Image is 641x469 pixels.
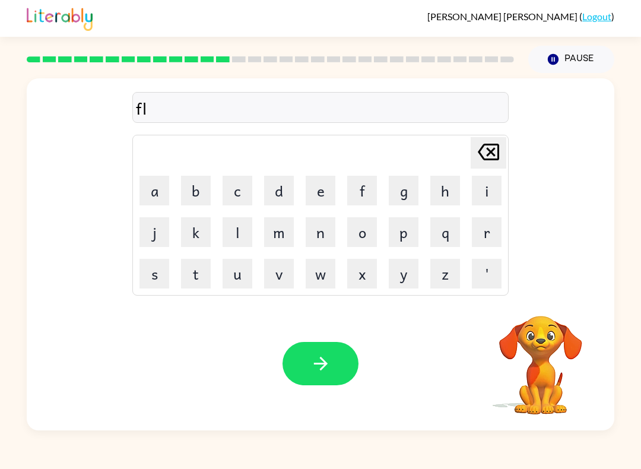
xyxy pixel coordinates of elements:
[181,259,211,289] button: t
[181,217,211,247] button: k
[139,259,169,289] button: s
[430,259,460,289] button: z
[427,11,579,22] span: [PERSON_NAME] [PERSON_NAME]
[223,176,252,205] button: c
[430,176,460,205] button: h
[306,259,335,289] button: w
[427,11,614,22] div: ( )
[347,259,377,289] button: x
[181,176,211,205] button: b
[389,217,418,247] button: p
[389,259,418,289] button: y
[264,259,294,289] button: v
[430,217,460,247] button: q
[27,5,93,31] img: Literably
[223,259,252,289] button: u
[139,176,169,205] button: a
[136,96,505,121] div: fl
[528,46,614,73] button: Pause
[264,176,294,205] button: d
[264,217,294,247] button: m
[472,217,502,247] button: r
[481,297,600,416] video: Your browser must support playing .mp4 files to use Literably. Please try using another browser.
[347,217,377,247] button: o
[472,259,502,289] button: '
[139,217,169,247] button: j
[306,217,335,247] button: n
[582,11,611,22] a: Logout
[347,176,377,205] button: f
[223,217,252,247] button: l
[472,176,502,205] button: i
[389,176,418,205] button: g
[306,176,335,205] button: e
